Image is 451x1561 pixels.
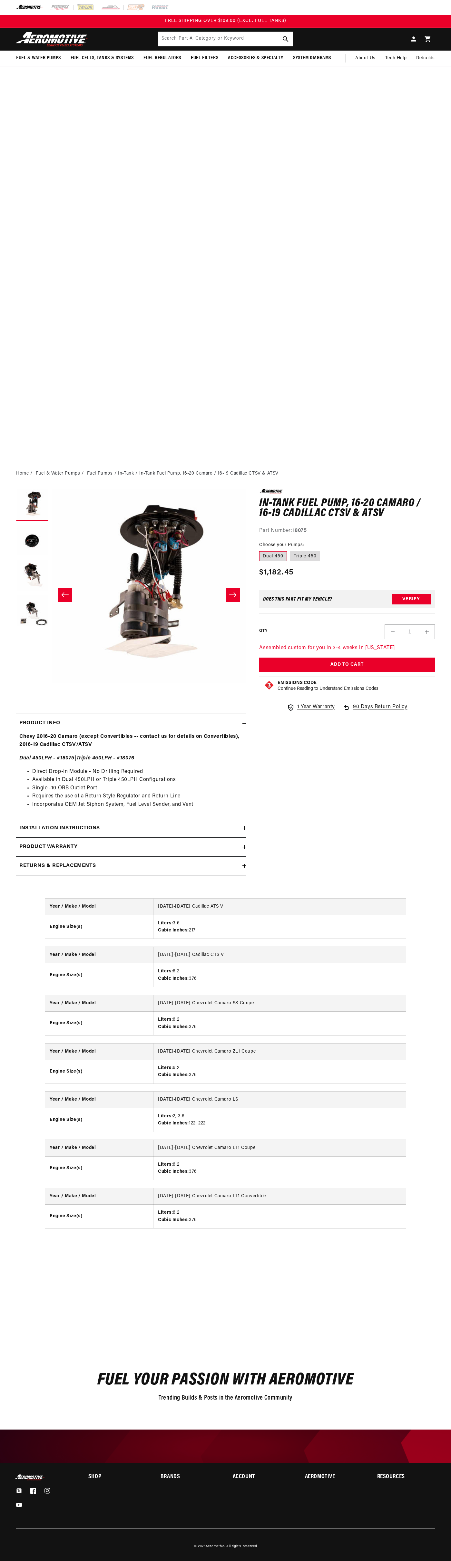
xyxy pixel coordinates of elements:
[350,51,380,66] a: About Us
[223,51,288,66] summary: Accessories & Specialty
[158,1017,173,1022] strong: Liters:
[45,1188,153,1205] th: Year / Make / Model
[45,1012,153,1035] th: Engine Size(s)
[19,719,60,728] h2: Product Info
[153,1156,406,1180] td: 6.2 376
[259,628,267,634] label: QTY
[158,928,189,933] strong: Cubic Inches:
[14,1474,46,1480] img: Aeromotive
[159,1395,292,1401] span: Trending Builds & Posts in the Aeromotive Community
[158,1210,173,1215] strong: Liters:
[153,1044,406,1060] td: [DATE]-[DATE] Chevrolet Camaro ZL1 Coupe
[45,1156,153,1180] th: Engine Size(s)
[153,1092,406,1108] td: [DATE]-[DATE] Chevrolet Camaro LS
[45,963,153,987] th: Engine Size(s)
[16,524,48,556] button: Load image 2 in gallery view
[153,963,406,987] td: 6.2 376
[66,51,139,66] summary: Fuel Cells, Tanks & Systems
[71,55,134,62] span: Fuel Cells, Tanks & Systems
[16,595,48,627] button: Load image 4 in gallery view
[19,734,240,747] strong: Chevy 2016-20 Camaro (except Convertibles -- contact us for details on Convertibles), 2016-19 Cad...
[158,1073,189,1077] strong: Cubic Inches:
[377,1474,435,1480] summary: Resources
[45,899,153,915] th: Year / Make / Model
[153,1140,406,1156] td: [DATE]-[DATE] Chevrolet Camaro LT1 Coupe
[153,1205,406,1228] td: 6.2 376
[16,838,246,856] summary: Product warranty
[353,703,407,718] span: 90 Days Return Policy
[259,567,293,578] span: $1,182.45
[278,680,317,685] strong: Emissions Code
[228,55,283,62] span: Accessories & Specialty
[16,560,48,592] button: Load image 3 in gallery view
[380,51,411,66] summary: Tech Help
[16,714,246,733] summary: Product Info
[76,756,134,761] em: Triple 450LPH - #18076
[118,470,139,477] li: In-Tank
[278,686,378,692] p: Continue Reading to Understand Emissions Codes
[11,51,66,66] summary: Fuel & Water Pumps
[16,470,29,477] a: Home
[158,1162,173,1167] strong: Liters:
[19,862,96,870] h2: Returns & replacements
[45,947,153,963] th: Year / Make / Model
[259,527,435,535] div: Part Number:
[297,703,335,711] span: 1 Year Warranty
[287,703,335,711] a: 1 Year Warranty
[158,969,173,974] strong: Liters:
[194,1545,225,1548] small: © 2025 .
[16,857,246,875] summary: Returns & replacements
[343,703,407,718] a: 90 Days Return Policy
[88,1474,146,1480] summary: Shop
[45,1060,153,1083] th: Engine Size(s)
[16,489,48,521] button: Load image 1 in gallery view
[45,995,153,1012] th: Year / Make / Model
[191,55,218,62] span: Fuel Filters
[153,947,406,963] td: [DATE]-[DATE] Cadillac CTS V
[153,995,406,1012] td: [DATE]-[DATE] Chevrolet Camaro SS Coupe
[158,32,293,46] input: Search Part #, Category or Keyword
[153,899,406,915] td: [DATE]-[DATE] Cadillac ATS V
[206,1545,224,1548] a: Aeromotive
[153,915,406,939] td: 3.6 217
[158,976,189,981] strong: Cubic Inches:
[45,1044,153,1060] th: Year / Make / Model
[158,1025,189,1029] strong: Cubic Inches:
[293,55,331,62] span: System Diagrams
[355,56,376,61] span: About Us
[278,680,378,692] button: Emissions CodeContinue Reading to Understand Emissions Codes
[158,1169,189,1174] strong: Cubic Inches:
[139,470,279,477] li: In-Tank Fuel Pump, 16-20 Camaro / 16-19 Cadillac CTSV & ATSV
[143,55,181,62] span: Fuel Regulators
[233,1474,290,1480] summary: Account
[139,51,186,66] summary: Fuel Regulators
[19,843,78,851] h2: Product warranty
[19,756,134,761] strong: |
[259,644,435,652] p: Assembled custom for you in 3-4 weeks in [US_STATE]
[32,776,243,784] li: Available in Dual 450LPH or Triple 450LPH Configurations
[259,658,435,672] button: Add to Cart
[16,1373,435,1388] h2: Fuel Your Passion with Aeromotive
[263,597,332,602] div: Does This part fit My vehicle?
[392,594,431,604] button: Verify
[58,588,72,602] button: Slide left
[161,1474,218,1480] summary: Brands
[153,1012,406,1035] td: 6.2 376
[305,1474,363,1480] summary: Aeromotive
[158,921,173,926] strong: Liters:
[158,1065,173,1070] strong: Liters:
[45,1108,153,1132] th: Engine Size(s)
[45,1140,153,1156] th: Year / Make / Model
[153,1188,406,1205] td: [DATE]-[DATE] Chevrolet Camaro LT1 Convertible
[45,1205,153,1228] th: Engine Size(s)
[416,55,435,62] span: Rebuilds
[288,51,336,66] summary: System Diagrams
[36,470,80,477] a: Fuel & Water Pumps
[32,792,243,801] li: Requires the use of a Return Style Regulator and Return Line
[293,528,307,533] strong: 18075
